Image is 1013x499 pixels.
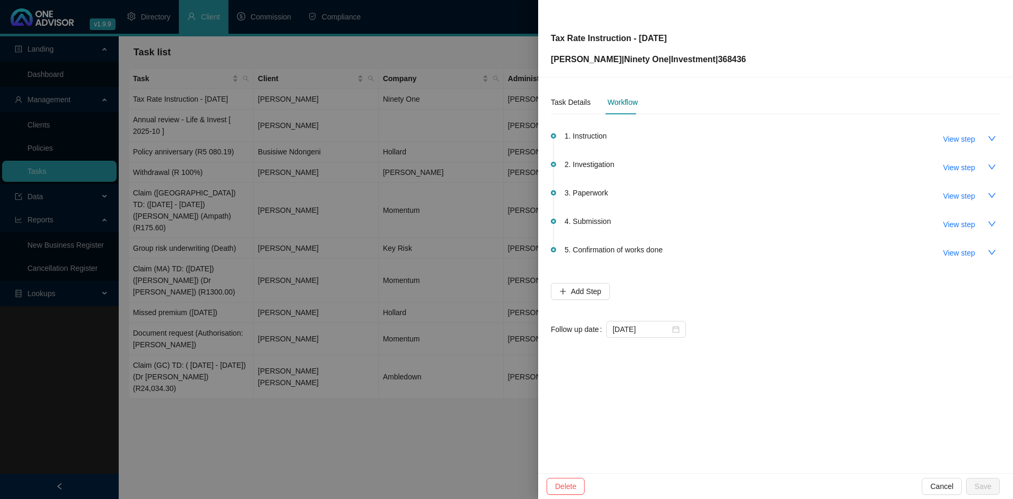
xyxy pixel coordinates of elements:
[935,244,983,261] button: View step
[943,162,975,173] span: View step
[988,220,996,228] span: down
[607,96,637,108] div: Workflow
[935,216,983,233] button: View step
[565,244,663,256] span: 5. Confirmation of works done
[565,130,607,142] span: 1. Instruction
[555,481,576,492] span: Delete
[551,53,746,66] p: [PERSON_NAME] | | | 368436
[988,163,996,171] span: down
[671,55,715,64] span: Investment
[551,321,606,338] label: Follow up date
[559,288,567,295] span: plus
[943,247,975,259] span: View step
[930,481,953,492] span: Cancel
[565,216,611,227] span: 4. Submission
[565,159,614,170] span: 2. Investigation
[565,187,608,199] span: 3. Paperwork
[988,248,996,257] span: down
[547,478,585,495] button: Delete
[613,324,670,335] input: Select date
[935,131,983,148] button: View step
[943,219,975,230] span: View step
[943,190,975,202] span: View step
[551,32,746,45] p: Tax Rate Instruction - [DATE]
[988,134,996,143] span: down
[935,159,983,176] button: View step
[935,188,983,204] button: View step
[943,133,975,145] span: View step
[966,478,1000,495] button: Save
[551,283,610,300] button: Add Step
[922,478,962,495] button: Cancel
[624,55,668,64] span: Ninety One
[551,96,590,108] div: Task Details
[571,286,601,297] span: Add Step
[988,191,996,200] span: down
